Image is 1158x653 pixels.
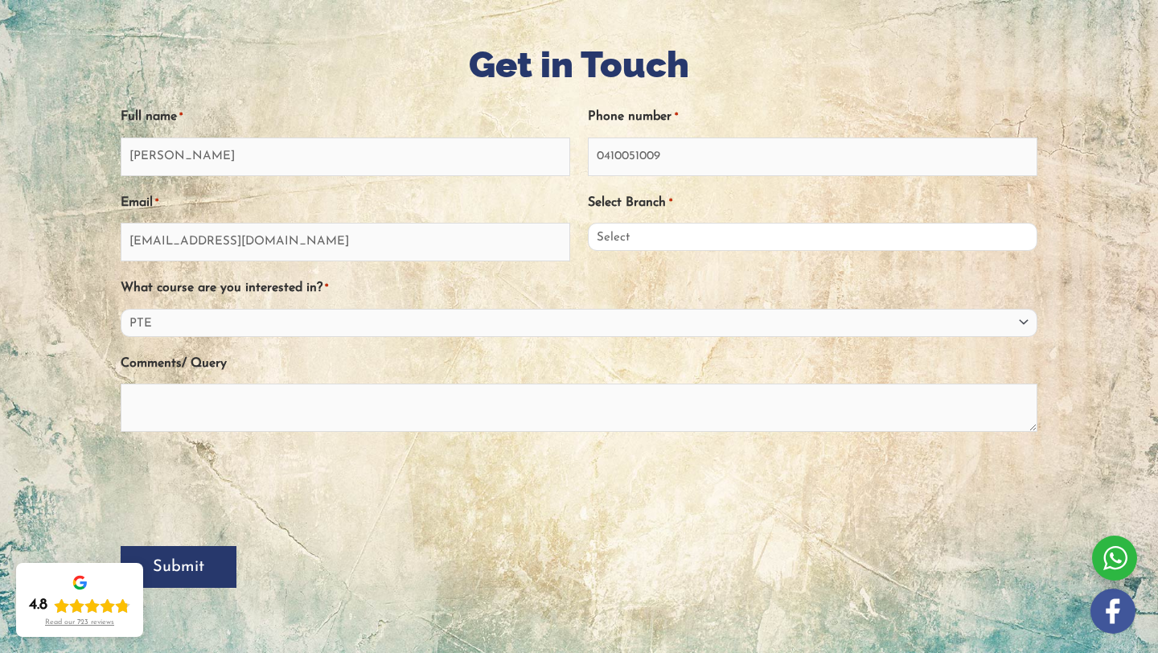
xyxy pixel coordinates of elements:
[121,39,1037,90] h1: Get in Touch
[588,104,677,130] label: Phone number
[121,546,236,588] input: Submit
[121,104,183,130] label: Full name
[121,351,227,377] label: Comments/ Query
[121,454,365,517] iframe: reCAPTCHA
[29,596,130,615] div: Rating: 4.8 out of 5
[1090,589,1135,634] img: white-facebook.png
[121,190,158,216] label: Email
[45,618,114,627] div: Read our 723 reviews
[29,596,47,615] div: 4.8
[588,190,671,216] label: Select Branch
[121,275,328,302] label: What course are you interested in?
